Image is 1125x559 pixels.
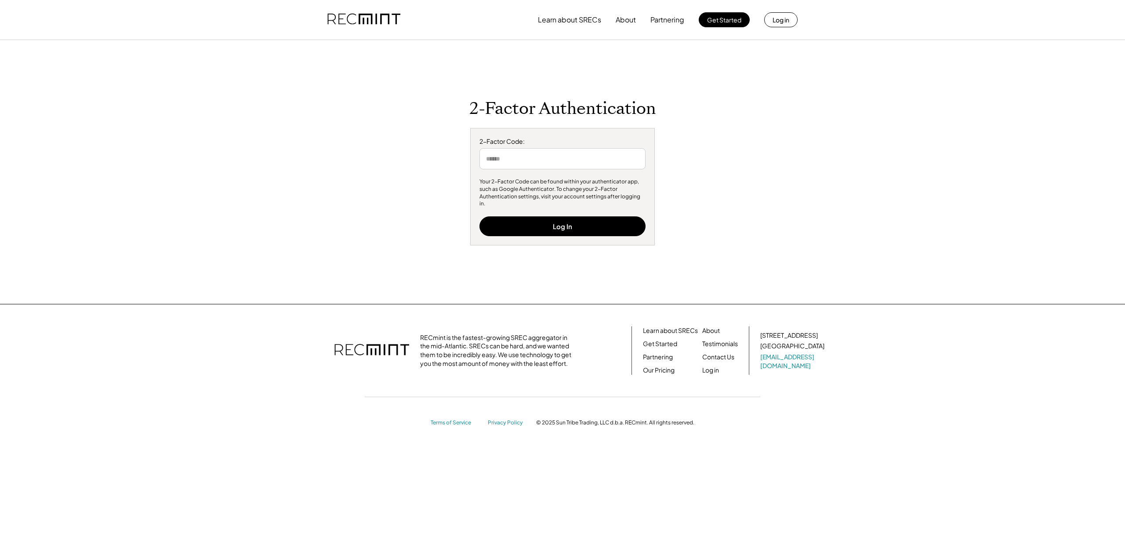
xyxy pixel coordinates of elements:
[431,419,479,427] a: Terms of Service
[616,11,636,29] button: About
[702,326,720,335] a: About
[479,178,646,208] div: Your 2-Factor Code can be found within your authenticator app, such as Google Authenticator. To c...
[643,353,673,362] a: Partnering
[760,342,824,351] div: [GEOGRAPHIC_DATA]
[334,335,409,366] img: recmint-logotype%403x.png
[643,326,698,335] a: Learn about SRECs
[488,419,527,427] a: Privacy Policy
[760,353,826,370] a: [EMAIL_ADDRESS][DOMAIN_NAME]
[327,5,400,35] img: recmint-logotype%403x.png
[650,11,684,29] button: Partnering
[479,137,646,146] div: 2-Factor Code:
[536,419,694,426] div: © 2025 Sun Tribe Trading, LLC d.b.a. RECmint. All rights reserved.
[420,333,576,368] div: RECmint is the fastest-growing SREC aggregator in the mid-Atlantic. SRECs can be hard, and we wan...
[764,12,798,27] button: Log in
[469,99,656,119] h1: 2-Factor Authentication
[699,12,750,27] button: Get Started
[702,366,719,375] a: Log in
[702,340,738,348] a: Testimonials
[702,353,734,362] a: Contact Us
[538,11,601,29] button: Learn about SRECs
[760,331,818,340] div: [STREET_ADDRESS]
[643,340,677,348] a: Get Started
[643,366,675,375] a: Our Pricing
[479,216,646,236] button: Log In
